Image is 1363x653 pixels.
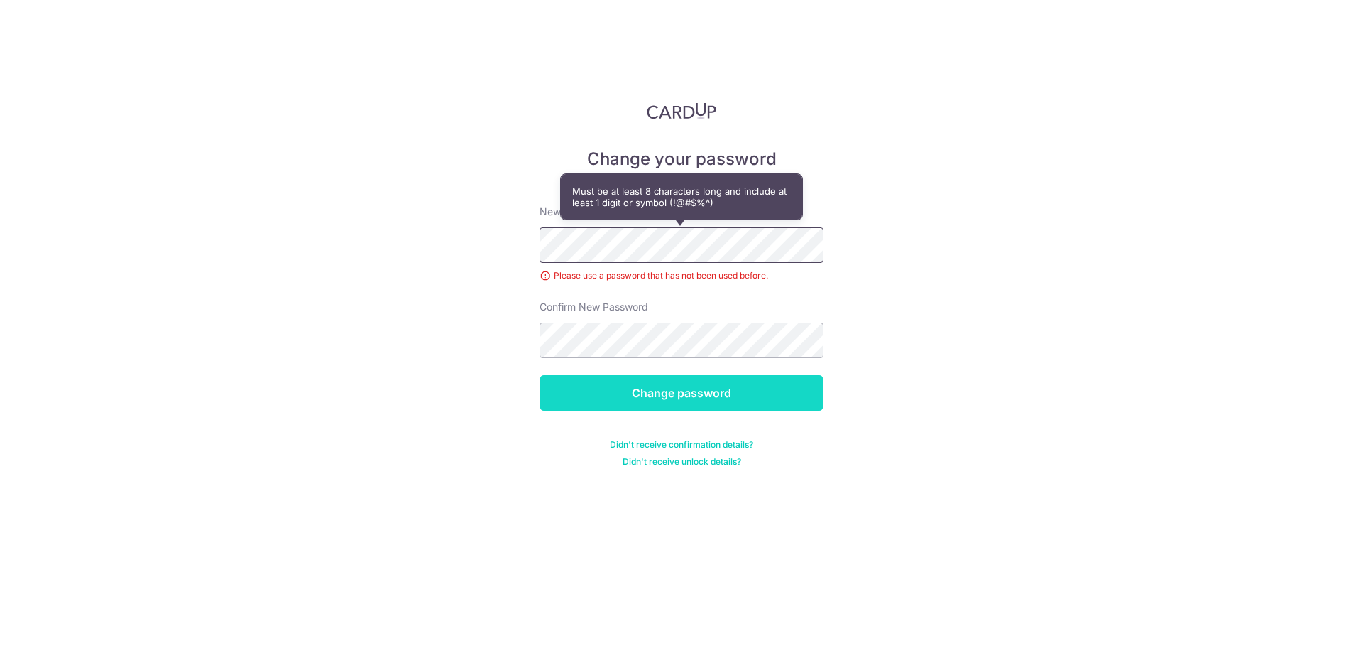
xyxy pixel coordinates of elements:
[623,456,741,468] a: Didn't receive unlock details?
[540,269,823,283] div: Please use a password that has not been used before.
[540,205,609,219] label: New password
[540,375,823,411] input: Change password
[540,148,823,171] h5: Change your password
[561,174,802,220] div: Must be at least 8 characters long and include at least 1 digit or symbol (!@#$%^)
[610,439,753,450] a: Didn't receive confirmation details?
[647,102,716,119] img: CardUp Logo
[540,300,648,314] label: Confirm New Password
